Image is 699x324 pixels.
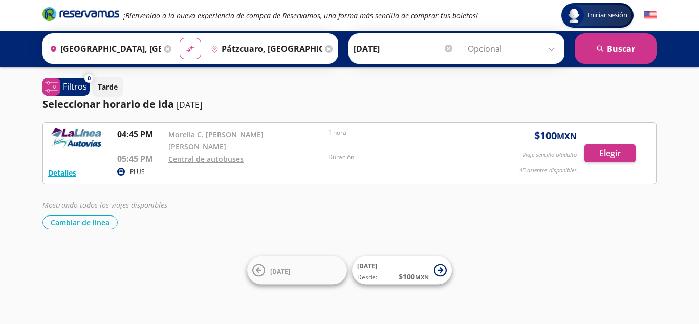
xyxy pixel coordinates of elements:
[534,128,577,143] span: $ 100
[48,167,76,178] button: Detalles
[468,36,559,61] input: Opcional
[357,262,377,270] span: [DATE]
[270,267,290,275] span: [DATE]
[123,11,478,20] em: ¡Bienvenido a la nueva experiencia de compra de Reservamos, una forma más sencilla de comprar tus...
[92,77,123,97] button: Tarde
[207,36,322,61] input: Buscar Destino
[575,33,657,64] button: Buscar
[48,128,104,148] img: RESERVAMOS
[42,6,119,25] a: Brand Logo
[584,10,631,20] span: Iniciar sesión
[42,215,118,229] button: Cambiar de línea
[399,271,429,282] span: $ 100
[522,150,577,159] p: Viaje sencillo p/adulto
[354,36,454,61] input: Elegir Fecha
[415,273,429,281] small: MXN
[46,36,161,61] input: Buscar Origen
[519,166,577,175] p: 45 asientos disponibles
[168,129,264,152] a: Morelia C. [PERSON_NAME] [PERSON_NAME]
[117,153,163,165] p: 05:45 PM
[117,128,163,140] p: 04:45 PM
[557,131,577,142] small: MXN
[352,256,452,285] button: [DATE]Desde:$100MXN
[42,6,119,21] i: Brand Logo
[168,154,244,164] a: Central de autobuses
[357,273,377,282] span: Desde:
[584,144,636,162] button: Elegir
[247,256,347,285] button: [DATE]
[328,153,483,162] p: Duración
[328,128,483,137] p: 1 hora
[98,81,118,92] p: Tarde
[63,80,87,93] p: Filtros
[88,74,91,83] span: 0
[42,200,167,210] em: Mostrando todos los viajes disponibles
[130,167,145,177] p: PLUS
[42,97,174,112] p: Seleccionar horario de ida
[177,99,202,111] p: [DATE]
[42,78,90,96] button: 0Filtros
[644,9,657,22] button: English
